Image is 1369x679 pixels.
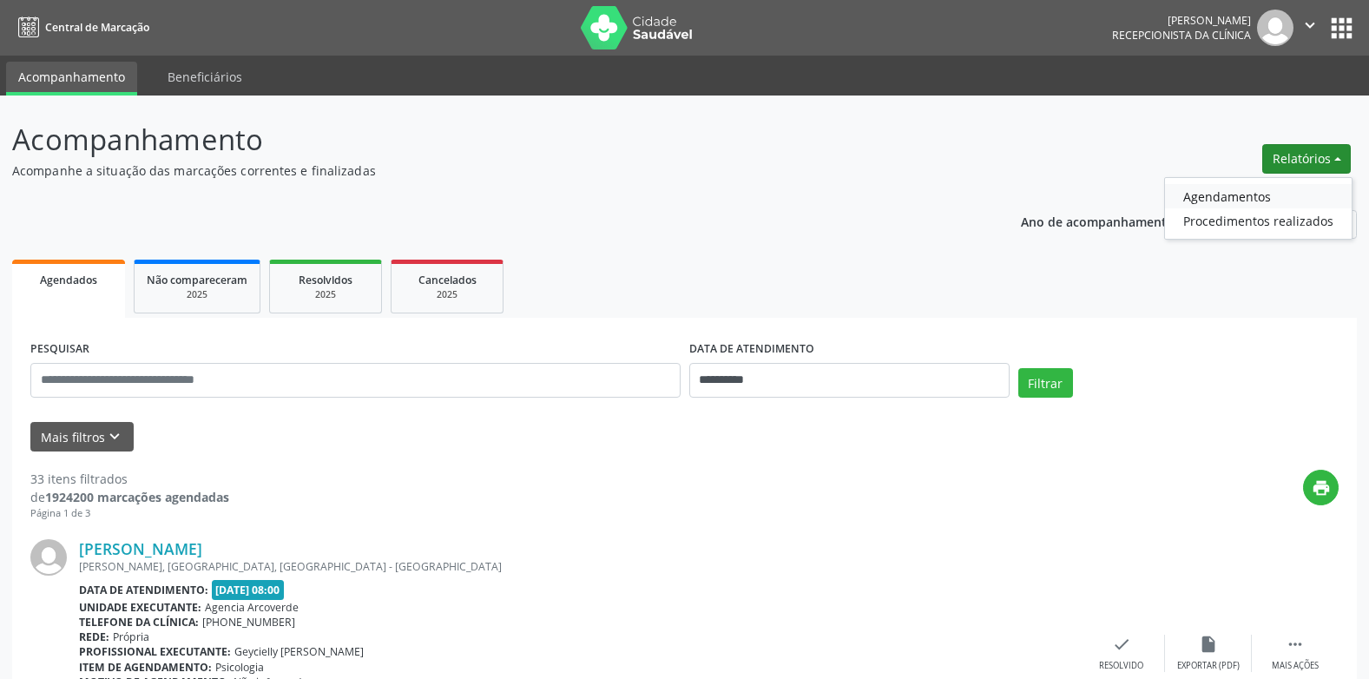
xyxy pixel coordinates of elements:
[205,600,299,615] span: Agencia Arcoverde
[299,273,352,287] span: Resolvidos
[45,489,229,505] strong: 1924200 marcações agendadas
[215,660,264,675] span: Psicologia
[79,559,1078,574] div: [PERSON_NAME], [GEOGRAPHIC_DATA], [GEOGRAPHIC_DATA] - [GEOGRAPHIC_DATA]
[1303,470,1339,505] button: print
[1018,368,1073,398] button: Filtrar
[30,422,134,452] button: Mais filtroskeyboard_arrow_down
[30,506,229,521] div: Página 1 de 3
[45,20,149,35] span: Central de Marcação
[79,600,201,615] b: Unidade executante:
[30,539,67,576] img: img
[234,644,364,659] span: Geycielly [PERSON_NAME]
[282,288,369,301] div: 2025
[404,288,490,301] div: 2025
[79,583,208,597] b: Data de atendimento:
[30,336,89,363] label: PESQUISAR
[1112,635,1131,654] i: check
[1312,478,1331,498] i: print
[79,630,109,644] b: Rede:
[105,427,124,446] i: keyboard_arrow_down
[40,273,97,287] span: Agendados
[147,288,247,301] div: 2025
[30,488,229,506] div: de
[79,660,212,675] b: Item de agendamento:
[1164,177,1353,240] ul: Relatórios
[418,273,477,287] span: Cancelados
[155,62,254,92] a: Beneficiários
[1272,660,1319,672] div: Mais ações
[12,13,149,42] a: Central de Marcação
[1112,13,1251,28] div: [PERSON_NAME]
[1177,660,1240,672] div: Exportar (PDF)
[1262,144,1351,174] button: Relatórios
[1165,184,1352,208] a: Agendamentos
[1165,208,1352,233] a: Procedimentos realizados
[1257,10,1293,46] img: img
[79,644,231,659] b: Profissional executante:
[1021,210,1175,232] p: Ano de acompanhamento
[202,615,295,630] span: [PHONE_NUMBER]
[1099,660,1143,672] div: Resolvido
[1199,635,1218,654] i: insert_drive_file
[1112,28,1251,43] span: Recepcionista da clínica
[1326,13,1357,43] button: apps
[30,470,229,488] div: 33 itens filtrados
[113,630,149,644] span: Própria
[1293,10,1326,46] button: 
[6,62,137,96] a: Acompanhamento
[1286,635,1305,654] i: 
[689,336,814,363] label: DATA DE ATENDIMENTO
[12,162,953,180] p: Acompanhe a situação das marcações correntes e finalizadas
[1300,16,1320,35] i: 
[79,539,202,558] a: [PERSON_NAME]
[147,273,247,287] span: Não compareceram
[79,615,199,630] b: Telefone da clínica:
[212,580,285,600] span: [DATE] 08:00
[12,118,953,162] p: Acompanhamento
